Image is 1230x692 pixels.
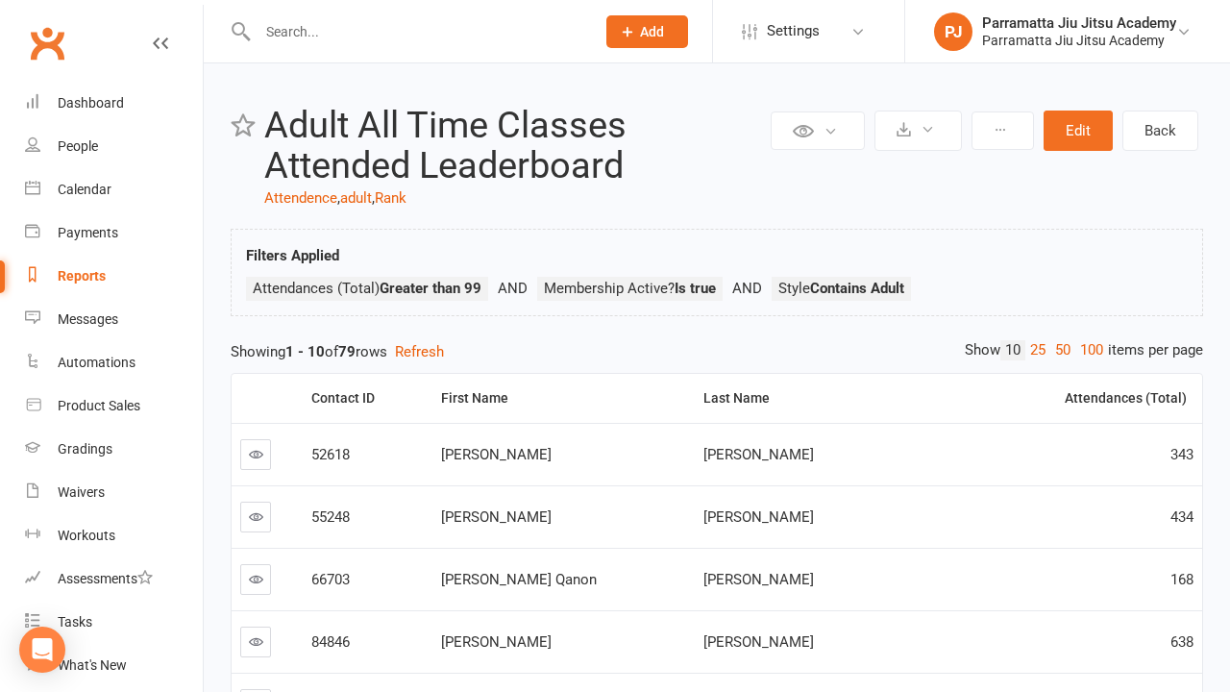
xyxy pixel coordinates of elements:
[58,528,115,543] div: Workouts
[441,508,552,526] span: [PERSON_NAME]
[395,340,444,363] button: Refresh
[338,343,356,360] strong: 79
[311,391,417,406] div: Contact ID
[25,125,203,168] a: People
[703,508,814,526] span: [PERSON_NAME]
[311,571,350,588] span: 66703
[1122,111,1198,151] a: Back
[25,644,203,687] a: What's New
[703,391,971,406] div: Last Name
[58,138,98,154] div: People
[375,189,406,207] a: Rank
[982,32,1176,49] div: Parramatta Jiu Jitsu Academy
[965,340,1203,360] div: Show items per page
[252,18,581,45] input: Search...
[58,657,127,673] div: What's New
[253,280,481,297] span: Attendances (Total)
[1025,340,1050,360] a: 25
[25,471,203,514] a: Waivers
[58,311,118,327] div: Messages
[246,247,339,264] strong: Filters Applied
[23,19,71,67] a: Clubworx
[25,514,203,557] a: Workouts
[311,446,350,463] span: 52618
[58,571,153,586] div: Assessments
[311,508,350,526] span: 55248
[995,391,1187,406] div: Attendances (Total)
[982,14,1176,32] div: Parramatta Jiu Jitsu Academy
[25,601,203,644] a: Tasks
[337,189,340,207] span: ,
[1050,340,1075,360] a: 50
[25,211,203,255] a: Payments
[640,24,664,39] span: Add
[264,189,337,207] a: Attendence
[58,268,106,284] div: Reports
[767,10,820,53] span: Settings
[441,391,680,406] div: First Name
[25,298,203,341] a: Messages
[58,614,92,630] div: Tasks
[1170,633,1193,651] span: 638
[703,633,814,651] span: [PERSON_NAME]
[25,384,203,428] a: Product Sales
[340,189,372,207] a: adult
[311,633,350,651] span: 84846
[441,446,552,463] span: [PERSON_NAME]
[264,106,766,186] h2: Adult All Time Classes Attended Leaderboard
[285,343,325,360] strong: 1 - 10
[58,484,105,500] div: Waivers
[58,441,112,457] div: Gradings
[231,340,1203,363] div: Showing of rows
[703,571,814,588] span: [PERSON_NAME]
[372,189,375,207] span: ,
[1044,111,1113,151] button: Edit
[606,15,688,48] button: Add
[380,280,481,297] strong: Greater than 99
[703,446,814,463] span: [PERSON_NAME]
[25,255,203,298] a: Reports
[19,627,65,673] div: Open Intercom Messenger
[58,95,124,111] div: Dashboard
[544,280,716,297] span: Membership Active?
[58,225,118,240] div: Payments
[810,280,904,297] strong: Contains Adult
[778,280,904,297] span: Style
[25,557,203,601] a: Assessments
[25,168,203,211] a: Calendar
[25,341,203,384] a: Automations
[441,633,552,651] span: [PERSON_NAME]
[441,571,597,588] span: [PERSON_NAME] Qanon
[934,12,972,51] div: PJ
[58,398,140,413] div: Product Sales
[58,182,111,197] div: Calendar
[1075,340,1108,360] a: 100
[25,428,203,471] a: Gradings
[1170,508,1193,526] span: 434
[1000,340,1025,360] a: 10
[25,82,203,125] a: Dashboard
[1170,446,1193,463] span: 343
[675,280,716,297] strong: Is true
[1170,571,1193,588] span: 168
[58,355,135,370] div: Automations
